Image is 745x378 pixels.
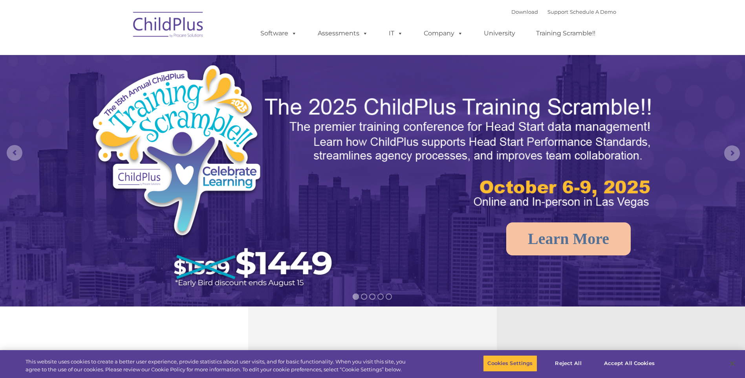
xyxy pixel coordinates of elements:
font: | [511,9,616,15]
button: Cookies Settings [483,355,537,372]
a: Schedule A Demo [570,9,616,15]
button: Close [724,355,741,372]
a: Software [253,26,305,41]
a: IT [381,26,411,41]
button: Accept All Cookies [600,355,659,372]
button: Reject All [544,355,593,372]
a: Learn More [506,222,631,255]
div: This website uses cookies to create a better user experience, provide statistics about user visit... [26,358,410,373]
a: Assessments [310,26,376,41]
a: Company [416,26,471,41]
img: ChildPlus by Procare Solutions [129,6,208,46]
a: University [476,26,523,41]
a: Download [511,9,538,15]
a: Support [547,9,568,15]
a: Training Scramble!! [528,26,603,41]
